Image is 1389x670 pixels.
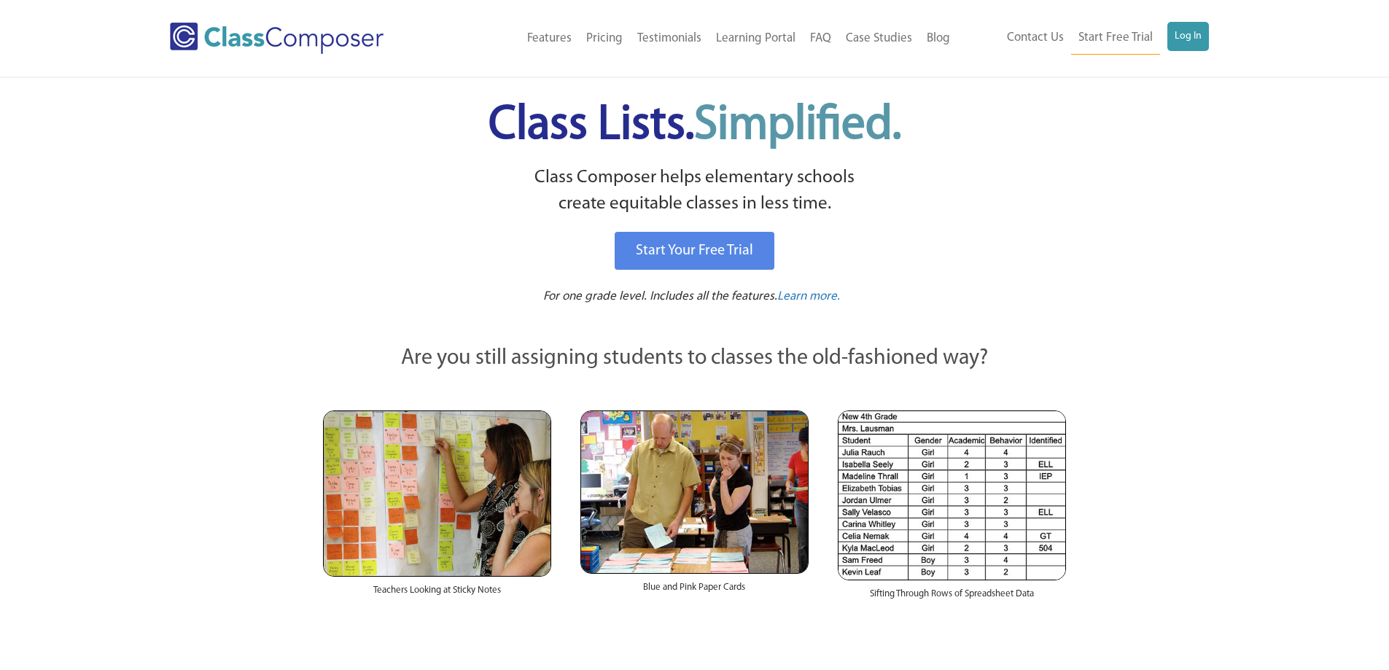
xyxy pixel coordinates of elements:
a: Features [520,23,579,55]
div: Blue and Pink Paper Cards [580,574,809,609]
a: Case Studies [839,23,919,55]
span: Simplified. [694,102,901,149]
nav: Header Menu [443,23,957,55]
a: Pricing [579,23,630,55]
a: Blog [919,23,957,55]
p: Are you still assigning students to classes the old-fashioned way? [323,343,1067,375]
span: Learn more. [777,290,840,303]
nav: Header Menu [957,22,1209,55]
img: Spreadsheets [838,410,1066,580]
a: Testimonials [630,23,709,55]
a: Learn more. [777,288,840,306]
a: Start Free Trial [1071,22,1160,55]
p: Class Composer helps elementary schools create equitable classes in less time. [321,165,1069,218]
a: Log In [1167,22,1209,51]
div: Sifting Through Rows of Spreadsheet Data [838,580,1066,615]
a: Start Your Free Trial [615,232,774,270]
span: Class Lists. [489,102,901,149]
a: Contact Us [1000,22,1071,54]
a: FAQ [803,23,839,55]
a: Learning Portal [709,23,803,55]
img: Class Composer [170,23,384,54]
span: Start Your Free Trial [636,244,753,258]
span: For one grade level. Includes all the features. [543,290,777,303]
img: Blue and Pink Paper Cards [580,410,809,573]
img: Teachers Looking at Sticky Notes [323,410,551,577]
div: Teachers Looking at Sticky Notes [323,577,551,612]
